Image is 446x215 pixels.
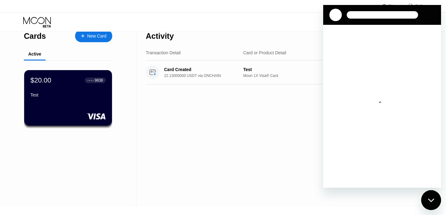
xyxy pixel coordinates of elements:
div: 9838 [95,78,103,83]
iframe: 启动消息传送窗口的按钮 [421,190,441,210]
div: EN [389,4,394,8]
div: Card Created22.13000000 USDT via ONCHAINTestMoon 1X Visa® Card[DATE]4:33 PM$20.00 [146,60,423,84]
div: Test [243,67,346,72]
div: ● ● ● ● [87,79,94,81]
iframe: 消息传送窗口 [323,5,441,188]
div: FAQ [415,4,423,8]
div: Active [28,52,41,56]
div: $20.00 [30,76,51,84]
div: Test [30,92,106,97]
div: $20.00● ● ● ●9838Test [24,70,112,126]
div: EN [382,3,401,9]
div: FAQ [401,3,423,9]
div: Card Created [164,67,242,72]
div: New Card [75,30,112,42]
div: Cards [24,32,46,41]
div: Moon 1X Visa® Card [243,74,346,78]
div: Activity [146,32,174,41]
div: 22.13000000 USDT via ONCHAIN [164,74,247,78]
div: New Card [87,34,106,39]
div: Card or Product Detail [243,50,286,55]
div: Transaction Detail [146,50,181,55]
